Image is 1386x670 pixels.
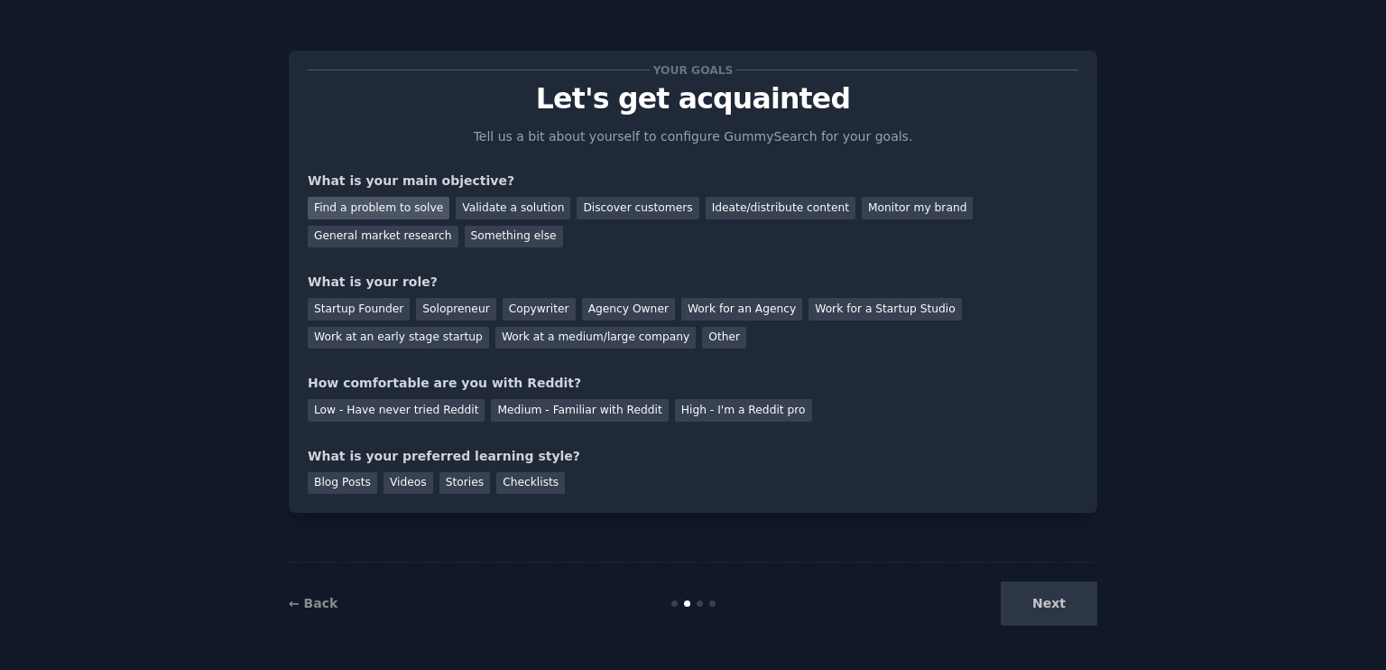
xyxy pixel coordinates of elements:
div: Something else [465,226,563,248]
div: Copywriter [503,298,576,321]
div: What is your preferred learning style? [308,447,1078,466]
div: Solopreneur [416,298,495,321]
div: Stories [439,472,490,495]
div: Work at a medium/large company [495,327,696,349]
p: Tell us a bit about yourself to configure GummySearch for your goals. [466,127,920,146]
div: General market research [308,226,458,248]
div: Medium - Familiar with Reddit [491,399,668,422]
p: Let's get acquainted [308,83,1078,115]
div: Work for a Startup Studio [808,298,961,321]
a: ← Back [289,596,337,610]
div: How comfortable are you with Reddit? [308,374,1078,393]
div: Blog Posts [308,472,377,495]
div: Discover customers [577,197,698,219]
div: Work for an Agency [681,298,802,321]
div: High - I'm a Reddit pro [675,399,812,422]
div: Agency Owner [582,298,675,321]
div: Checklists [496,472,565,495]
div: Validate a solution [456,197,570,219]
div: Videos [383,472,433,495]
span: Your goals [650,60,736,79]
div: Ideate/distribute content [706,197,855,219]
div: What is your main objective? [308,172,1078,191]
div: What is your role? [308,273,1078,292]
div: Other [702,327,746,349]
div: Find a problem to solve [308,197,449,219]
div: Work at an early stage startup [308,327,489,349]
div: Startup Founder [308,298,410,321]
div: Low - Have never tried Reddit [308,399,485,422]
div: Monitor my brand [862,197,973,219]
